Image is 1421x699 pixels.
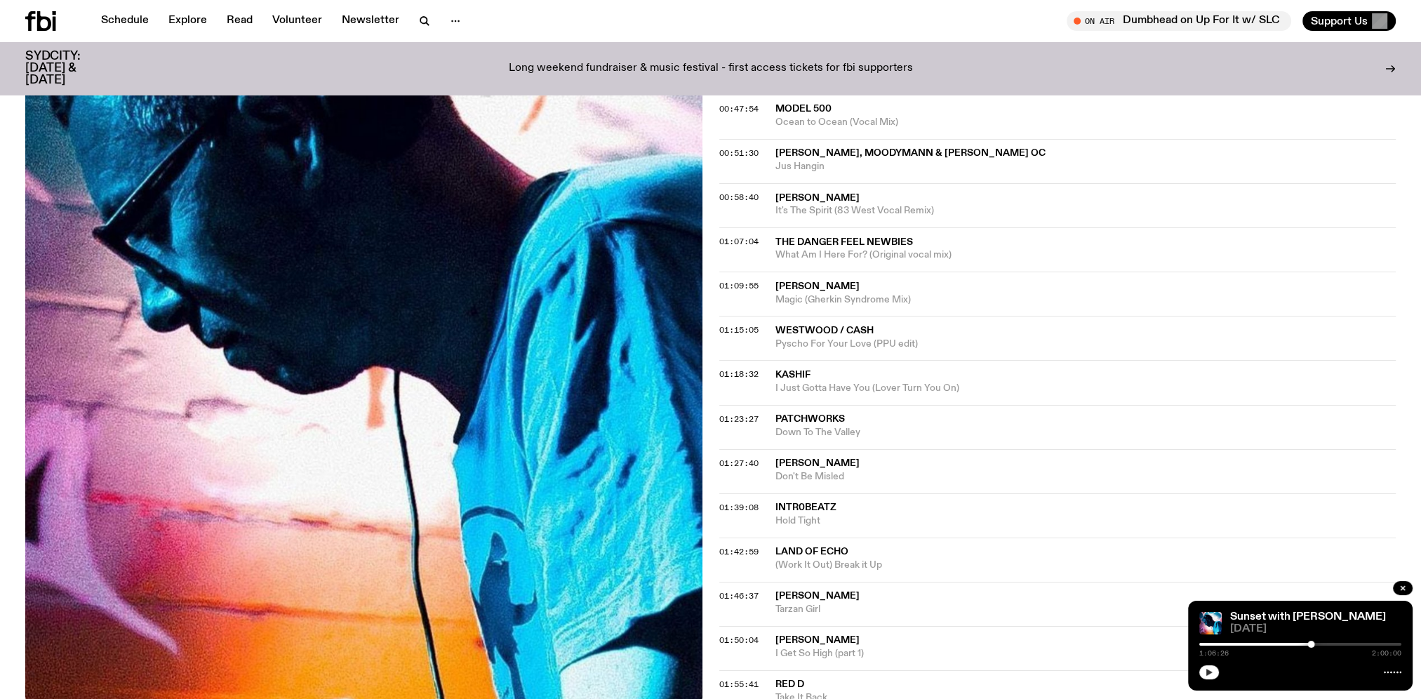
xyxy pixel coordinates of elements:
[719,502,759,513] span: 01:39:08
[775,458,860,468] span: [PERSON_NAME]
[775,426,1396,439] span: Down To The Valley
[333,11,408,31] a: Newsletter
[775,160,1396,173] span: Jus Hangin
[775,514,1396,528] span: Hold Tight
[775,414,845,424] span: Patchworks
[1067,11,1291,31] button: On AirDumbhead on Up For It w/ SLC
[719,413,759,425] span: 01:23:27
[775,547,848,557] span: Land Of Echo
[719,280,759,291] span: 01:09:55
[1302,11,1396,31] button: Support Us
[719,590,759,601] span: 01:46:37
[719,681,759,688] button: 01:55:41
[160,11,215,31] a: Explore
[775,382,1396,395] span: I Just Gotta Have You (Lover Turn You On)
[775,338,1396,351] span: Pyscho For Your Love (PPU edit)
[719,504,759,512] button: 01:39:08
[775,293,1396,307] span: Magic (Gherkin Syndrome Mix)
[775,281,860,291] span: [PERSON_NAME]
[719,326,759,334] button: 01:15:05
[719,103,759,114] span: 00:47:54
[719,192,759,203] span: 00:58:40
[719,460,759,467] button: 01:27:40
[1311,15,1368,27] span: Support Us
[719,546,759,557] span: 01:42:59
[775,148,1046,158] span: [PERSON_NAME], Moodymann & [PERSON_NAME] OC
[93,11,157,31] a: Schedule
[719,105,759,113] button: 00:47:54
[775,370,810,380] span: Kashif
[1199,650,1229,657] span: 1:06:26
[719,637,759,644] button: 01:50:04
[719,634,759,646] span: 01:50:04
[719,236,759,247] span: 01:07:04
[719,149,759,157] button: 00:51:30
[775,248,1396,262] span: What Am I Here For? (Original vocal mix)
[719,368,759,380] span: 01:18:32
[509,62,913,75] p: Long weekend fundraiser & music festival - first access tickets for fbi supporters
[775,502,836,512] span: intr0beatz
[775,647,1396,660] span: I Get So High (part 1)
[775,559,1396,572] span: (Work It Out) Break it Up
[1372,650,1401,657] span: 2:00:00
[775,591,860,601] span: [PERSON_NAME]
[25,51,115,86] h3: SYDCITY: [DATE] & [DATE]
[775,679,804,689] span: Red D
[1199,612,1222,634] img: Simon Caldwell stands side on, looking downwards. He has headphones on. Behind him is a brightly ...
[719,194,759,201] button: 00:58:40
[719,415,759,423] button: 01:23:27
[775,116,1396,129] span: Ocean to Ocean (Vocal Mix)
[775,470,1396,484] span: Don't Be Misled
[1230,624,1401,634] span: [DATE]
[1230,611,1386,623] a: Sunset with [PERSON_NAME]
[775,204,1396,218] span: It's The Spirit (83 West Vocal Remix)
[719,324,759,335] span: 01:15:05
[775,635,860,645] span: [PERSON_NAME]
[719,238,759,246] button: 01:07:04
[775,104,832,114] span: Model 500
[775,326,874,335] span: Westwood / Cash
[719,679,759,690] span: 01:55:41
[719,147,759,159] span: 00:51:30
[775,603,1396,616] span: Tarzan Girl
[264,11,331,31] a: Volunteer
[719,548,759,556] button: 01:42:59
[719,282,759,290] button: 01:09:55
[719,371,759,378] button: 01:18:32
[719,458,759,469] span: 01:27:40
[775,237,913,247] span: the Danger Feel Newbies
[719,592,759,600] button: 01:46:37
[218,11,261,31] a: Read
[775,193,860,203] span: [PERSON_NAME]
